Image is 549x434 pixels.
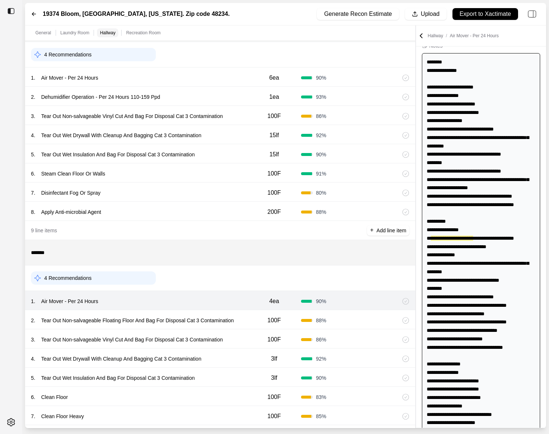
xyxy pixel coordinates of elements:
p: Steam Clean Floor Or Walls [38,169,108,179]
span: 93 % [316,93,326,101]
span: 86 % [316,112,326,120]
p: 15lf [269,131,279,140]
span: 88 % [316,208,326,216]
p: 9 line items [31,227,57,234]
p: 5 . [31,151,35,158]
p: 6ea [269,73,279,82]
p: 8 . [31,208,35,216]
p: 3 . [31,112,35,120]
p: 7 . [31,189,35,197]
p: Clean Floor Heavy [38,411,87,421]
p: 3 . [31,336,35,343]
p: 2 . [31,93,35,101]
p: Add line item [377,227,406,234]
p: 200F [267,208,281,216]
p: Hallway [100,30,115,36]
p: 15lf [269,150,279,159]
button: Upload [405,8,447,20]
p: 5 . [31,374,35,382]
span: 90 % [316,374,326,382]
p: Tear Out Non-salvageable Vinyl Cut And Bag For Disposal Cat 3 Contamination [38,334,226,345]
p: Air Mover - Per 24 Hours [38,73,101,83]
p: 100F [267,316,281,325]
span: 91 % [316,170,326,177]
p: Tear Out Wet Insulation And Bag For Disposal Cat 3 Contamination [38,373,198,383]
p: 4 . [31,355,35,362]
span: 90 % [316,74,326,81]
p: 3lf [271,354,277,363]
p: Apply Anti-microbial Agent [38,207,104,217]
p: Tear Out Non-salvageable Floating Floor And Bag For Disposal Cat 3 Contamination [38,315,237,326]
p: 4ea [269,297,279,306]
p: 4 Recommendations [44,274,91,282]
p: 6 . [31,170,35,177]
p: 1 . [31,74,35,81]
p: 100F [267,412,281,421]
p: Export to Xactimate [459,10,511,18]
p: 1ea [269,93,279,101]
img: right-panel.svg [524,6,540,22]
span: 85 % [316,413,326,420]
span: 92 % [316,355,326,362]
p: 6 . [31,393,35,401]
p: 1 . [31,298,35,305]
p: Tear Out Wet Drywall With Cleanup And Bagging Cat 3 Contamination [38,354,204,364]
p: 7 . [31,413,35,420]
p: Hallway [428,33,499,39]
p: Air Mover - Per 24 Hours [38,296,101,306]
p: 100F [267,188,281,197]
p: Clean Floor [38,392,71,402]
span: 83 % [316,393,326,401]
img: toggle sidebar [7,7,15,15]
p: 4 . [31,132,35,139]
p: + [370,226,373,235]
button: Generate Recon Estimate [317,8,399,20]
p: 100F [267,112,281,121]
p: Tear Out Wet Insulation And Bag For Disposal Cat 3 Contamination [38,149,198,160]
p: Dehumidifier Operation - Per 24 Hours 110-159 Ppd [38,92,163,102]
span: 80 % [316,189,326,197]
p: Laundry Room [60,30,90,36]
p: General [35,30,51,36]
span: 86 % [316,336,326,343]
p: Generate Recon Estimate [324,10,392,18]
p: 4 Recommendations [44,51,91,58]
p: 2 . [31,317,35,324]
p: Disinfectant Fog Or Spray [38,188,104,198]
p: Recreation Room [126,30,160,36]
button: Export to Xactimate [452,8,518,20]
p: Tear Out Wet Drywall With Cleanup And Bagging Cat 3 Contamination [38,130,204,140]
span: / [443,33,450,38]
span: Air Mover - Per 24 Hours [450,33,499,38]
p: 100F [267,335,281,344]
span: 92 % [316,132,326,139]
span: 88 % [316,317,326,324]
button: +Add line item [367,225,409,236]
span: 90 % [316,151,326,158]
label: 19374 Bloom, [GEOGRAPHIC_DATA], [US_STATE]. Zip code 48234. [43,10,230,18]
p: Upload [421,10,440,18]
span: 90 % [316,298,326,305]
p: 100F [267,393,281,402]
p: 100F [267,169,281,178]
p: Tear Out Non-salvageable Vinyl Cut And Bag For Disposal Cat 3 Contamination [38,111,226,121]
p: 3lf [271,374,277,382]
